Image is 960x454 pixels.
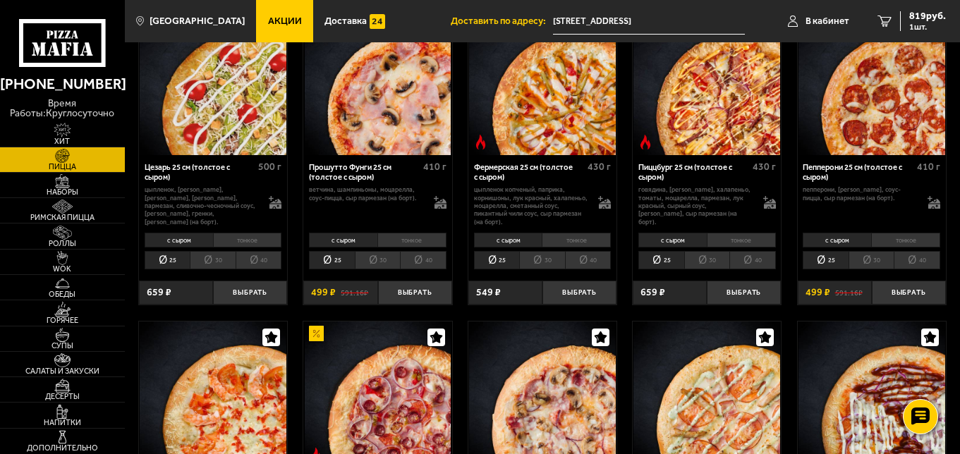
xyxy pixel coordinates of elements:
[633,8,781,155] a: Острое блюдоПиццбург 25 см (толстое с сыром)
[309,233,377,247] li: с сыром
[145,163,255,182] div: Цезарь 25 см (толстое с сыром)
[305,8,451,155] img: Прошутто Фунги 25 см (толстое с сыром)
[707,233,776,247] li: тонкое
[849,251,894,269] li: 30
[894,251,940,269] li: 40
[633,8,780,155] img: Пиццбург 25 см (толстое с сыром)
[370,14,384,29] img: 15daf4d41897b9f0e9f617042186c801.svg
[729,251,776,269] li: 40
[803,233,871,247] li: с сыром
[213,281,287,305] button: Выбрать
[140,8,286,155] img: Цезарь 25 см (толстое с сыром)
[806,288,830,297] span: 499 ₽
[150,16,245,26] span: [GEOGRAPHIC_DATA]
[798,8,946,155] a: АкционныйПепперони 25 см (толстое с сыром)
[519,251,565,269] li: 30
[638,233,707,247] li: с сыром
[309,163,420,182] div: Прошутто Фунги 25 см (толстое с сыром)
[213,233,282,247] li: тонкое
[707,281,781,305] button: Выбрать
[423,161,446,173] span: 410 г
[553,8,745,35] input: Ваш адрес доставки
[803,251,849,269] li: 25
[236,251,282,269] li: 40
[803,163,913,182] div: Пепперони 25 см (толстое с сыром)
[806,16,849,26] span: В кабинет
[341,288,368,297] s: 591.16 ₽
[803,185,917,202] p: пепперони, [PERSON_NAME], соус-пицца, сыр пармезан (на борт).
[476,288,501,297] span: 549 ₽
[377,233,446,247] li: тонкое
[311,288,336,297] span: 499 ₽
[909,23,946,31] span: 1 шт.
[638,251,684,269] li: 25
[835,288,863,297] s: 591.16 ₽
[147,288,171,297] span: 659 ₽
[684,251,730,269] li: 30
[268,16,302,26] span: Акции
[145,233,213,247] li: с сыром
[309,326,324,340] img: Акционный
[469,8,616,155] img: Фермерская 25 см (толстое с сыром)
[309,185,423,202] p: ветчина, шампиньоны, моцарелла, соус-пицца, сыр пармезан (на борт).
[909,11,946,21] span: 819 руб.
[303,8,451,155] a: АкционныйПрошутто Фунги 25 см (толстое с сыром)
[400,251,446,269] li: 40
[190,251,236,269] li: 30
[638,185,753,226] p: говядина, [PERSON_NAME], халапеньо, томаты, моцарелла, пармезан, лук красный, сырный соус, [PERSO...
[798,8,945,155] img: Пепперони 25 см (толстое с сыром)
[258,161,281,173] span: 500 г
[872,281,946,305] button: Выбрать
[145,185,259,226] p: цыпленок, [PERSON_NAME], [PERSON_NAME], [PERSON_NAME], пармезан, сливочно-чесночный соус, [PERSON...
[355,251,401,269] li: 30
[474,163,585,182] div: Фермерская 25 см (толстое с сыром)
[638,163,749,182] div: Пиццбург 25 см (толстое с сыром)
[588,161,611,173] span: 430 г
[565,251,612,269] li: 40
[473,135,488,149] img: Острое блюдо
[871,233,940,247] li: тонкое
[378,281,452,305] button: Выбрать
[542,233,611,247] li: тонкое
[638,135,652,149] img: Острое блюдо
[542,281,616,305] button: Выбрать
[451,16,553,26] span: Доставить по адресу:
[917,161,940,173] span: 410 г
[309,251,355,269] li: 25
[468,8,616,155] a: Острое блюдоФермерская 25 см (толстое с сыром)
[474,185,588,226] p: цыпленок копченый, паприка, корнишоны, лук красный, халапеньо, моцарелла, сметанный соус, пикантн...
[553,8,745,35] span: улица Салова, 42к3
[324,16,367,26] span: Доставка
[145,251,190,269] li: 25
[474,251,520,269] li: 25
[640,288,665,297] span: 659 ₽
[139,8,287,155] a: Цезарь 25 см (толстое с сыром)
[753,161,776,173] span: 430 г
[474,233,542,247] li: с сыром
